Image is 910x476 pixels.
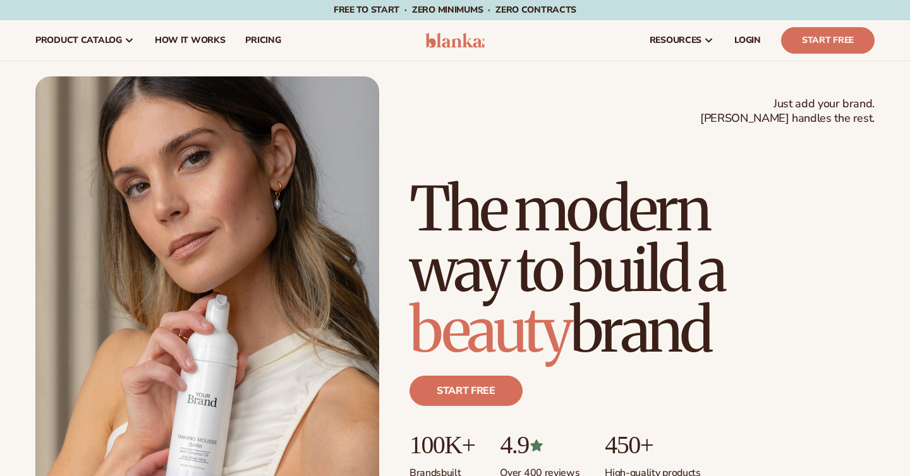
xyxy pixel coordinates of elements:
span: resources [650,35,701,45]
h1: The modern way to build a brand [409,179,875,360]
p: 4.9 [500,431,579,459]
a: pricing [235,20,291,61]
span: beauty [409,292,570,368]
span: LOGIN [734,35,761,45]
span: How It Works [155,35,226,45]
span: product catalog [35,35,122,45]
a: product catalog [25,20,145,61]
span: Just add your brand. [PERSON_NAME] handles the rest. [700,97,875,126]
span: pricing [245,35,281,45]
img: logo [425,33,485,48]
span: Free to start · ZERO minimums · ZERO contracts [334,4,576,16]
p: 450+ [605,431,700,459]
a: Start free [409,376,523,406]
a: How It Works [145,20,236,61]
p: 100K+ [409,431,475,459]
a: Start Free [781,27,875,54]
a: resources [640,20,724,61]
a: LOGIN [724,20,771,61]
